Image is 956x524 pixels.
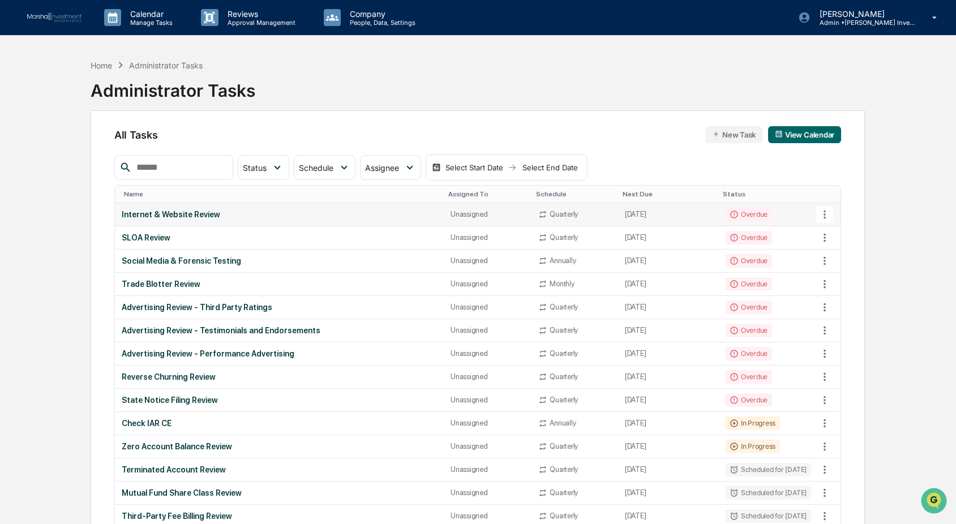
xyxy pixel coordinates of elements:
[725,509,811,523] div: Scheduled for [DATE]
[451,210,525,218] div: Unassigned
[618,366,718,389] td: [DATE]
[618,435,718,458] td: [DATE]
[122,210,437,219] div: Internet & Website Review
[122,465,437,474] div: Terminated Account Review
[725,393,772,407] div: Overdue
[341,19,421,27] p: People, Data, Settings
[122,349,437,358] div: Advertising Review - Performance Advertising
[451,372,525,381] div: Unassigned
[618,342,718,366] td: [DATE]
[365,163,399,173] span: Assignee
[920,487,950,517] iframe: Open customer support
[122,233,437,242] div: SLOA Review
[122,256,437,265] div: Social Media & Forensic Testing
[121,9,178,19] p: Calendar
[122,488,437,497] div: Mutual Fund Share Class Review
[451,256,525,265] div: Unassigned
[618,412,718,435] td: [DATE]
[27,13,82,23] img: logo
[536,190,613,198] div: Toggle SortBy
[725,277,772,291] div: Overdue
[122,372,437,381] div: Reverse Churning Review
[121,19,178,27] p: Manage Tasks
[725,463,811,476] div: Scheduled for [DATE]
[93,143,140,154] span: Attestations
[725,440,780,453] div: In Progress
[550,442,578,450] div: Quarterly
[38,87,186,98] div: Start new chat
[122,442,437,451] div: Zero Account Balance Review
[811,19,916,27] p: Admin • [PERSON_NAME] Investment Management
[23,143,73,154] span: Preclearance
[519,163,581,172] div: Select End Date
[618,389,718,412] td: [DATE]
[122,419,437,428] div: Check IAR CE
[811,9,916,19] p: [PERSON_NAME]
[725,416,780,430] div: In Progress
[122,326,437,335] div: Advertising Review - Testimonials and Endorsements
[432,163,441,172] img: calendar
[725,486,811,500] div: Scheduled for [DATE]
[725,324,772,337] div: Overdue
[550,465,578,474] div: Quarterly
[451,280,525,288] div: Unassigned
[113,192,137,200] span: Pylon
[91,61,112,70] div: Home
[451,326,525,334] div: Unassigned
[725,231,772,244] div: Overdue
[725,254,772,268] div: Overdue
[122,396,437,405] div: State Notice Filing Review
[550,396,578,404] div: Quarterly
[218,19,301,27] p: Approval Management
[618,482,718,505] td: [DATE]
[11,87,32,107] img: 1746055101610-c473b297-6a78-478c-a979-82029cc54cd1
[448,190,527,198] div: Toggle SortBy
[443,163,505,172] div: Select Start Date
[768,126,841,143] button: View Calendar
[705,126,762,143] button: New Task
[725,208,772,221] div: Overdue
[725,347,772,360] div: Overdue
[122,280,437,289] div: Trade Blotter Review
[78,138,145,158] a: 🗄️Attestations
[7,138,78,158] a: 🖐️Preclearance
[508,163,517,172] img: arrow right
[725,300,772,314] div: Overdue
[451,396,525,404] div: Unassigned
[618,458,718,482] td: [DATE]
[451,349,525,358] div: Unassigned
[618,250,718,273] td: [DATE]
[818,190,841,198] div: Toggle SortBy
[243,163,267,173] span: Status
[550,349,578,358] div: Quarterly
[775,130,783,138] img: calendar
[11,165,20,174] div: 🔎
[618,319,718,342] td: [DATE]
[550,233,578,242] div: Quarterly
[618,273,718,296] td: [DATE]
[299,163,333,173] span: Schedule
[82,144,91,153] div: 🗄️
[618,203,718,226] td: [DATE]
[23,164,71,175] span: Data Lookup
[122,303,437,312] div: Advertising Review - Third Party Ratings
[623,190,714,198] div: Toggle SortBy
[451,465,525,474] div: Unassigned
[124,190,439,198] div: Toggle SortBy
[451,512,525,520] div: Unassigned
[550,372,578,381] div: Quarterly
[122,512,437,521] div: Third-Party Fee Billing Review
[11,144,20,153] div: 🖐️
[7,160,76,180] a: 🔎Data Lookup
[451,488,525,497] div: Unassigned
[114,129,157,141] span: All Tasks
[129,61,203,70] div: Administrator Tasks
[550,280,574,288] div: Monthly
[192,90,206,104] button: Start new chat
[11,24,206,42] p: How can we help?
[341,9,421,19] p: Company
[451,442,525,450] div: Unassigned
[550,488,578,497] div: Quarterly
